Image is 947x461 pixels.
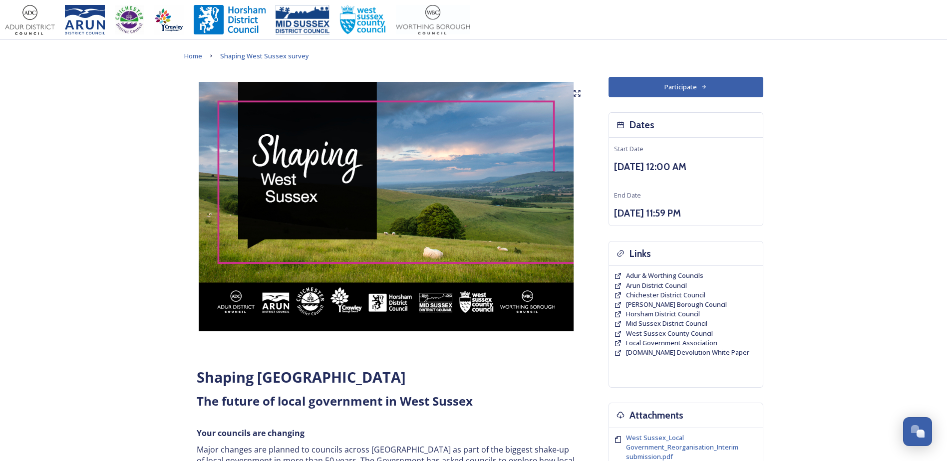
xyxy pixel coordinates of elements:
[614,191,641,200] span: End Date
[184,50,202,62] a: Home
[220,50,309,62] a: Shaping West Sussex survey
[197,428,305,439] strong: Your councils are changing
[626,300,727,309] a: [PERSON_NAME] Borough Council
[194,5,266,35] img: Horsham%20DC%20Logo.jpg
[626,271,703,280] span: Adur & Worthing Councils
[614,206,758,221] h3: [DATE] 11:59 PM
[626,290,705,300] a: Chichester District Council
[626,348,749,357] span: [DOMAIN_NAME] Devolution White Paper
[65,5,105,35] img: Arun%20District%20Council%20logo%20blue%20CMYK.jpg
[903,417,932,446] button: Open Chat
[184,51,202,60] span: Home
[220,51,309,60] span: Shaping West Sussex survey
[626,281,687,290] a: Arun District Council
[5,5,55,35] img: Adur%20logo%20%281%29.jpeg
[630,408,683,423] h3: Attachments
[626,309,700,319] a: Horsham District Council
[197,393,473,409] strong: The future of local government in West Sussex
[626,348,749,357] a: [DOMAIN_NAME] Devolution White Paper
[630,246,651,261] h3: Links
[626,433,738,461] span: West Sussex_Local Government_Reorganisation_Interim submission.pdf
[614,144,643,153] span: Start Date
[630,118,654,132] h3: Dates
[614,160,758,174] h3: [DATE] 12:00 AM
[626,319,707,328] a: Mid Sussex District Council
[626,338,717,348] a: Local Government Association
[609,77,763,97] button: Participate
[115,5,144,35] img: CDC%20Logo%20-%20you%20may%20have%20a%20better%20version.jpg
[339,5,386,35] img: WSCCPos-Spot-25mm.jpg
[396,5,470,35] img: Worthing_Adur%20%281%29.jpg
[626,271,703,280] a: Adur & Worthing Councils
[626,329,713,338] a: West Sussex County Council
[626,319,707,328] span: Mid Sussex District Council
[276,5,329,35] img: 150ppimsdc%20logo%20blue.png
[626,300,727,309] span: [PERSON_NAME] Borough Council
[626,281,687,290] span: Arun District Council
[154,5,184,35] img: Crawley%20BC%20logo.jpg
[197,367,406,387] strong: Shaping [GEOGRAPHIC_DATA]
[626,329,713,338] span: West Sussex County Council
